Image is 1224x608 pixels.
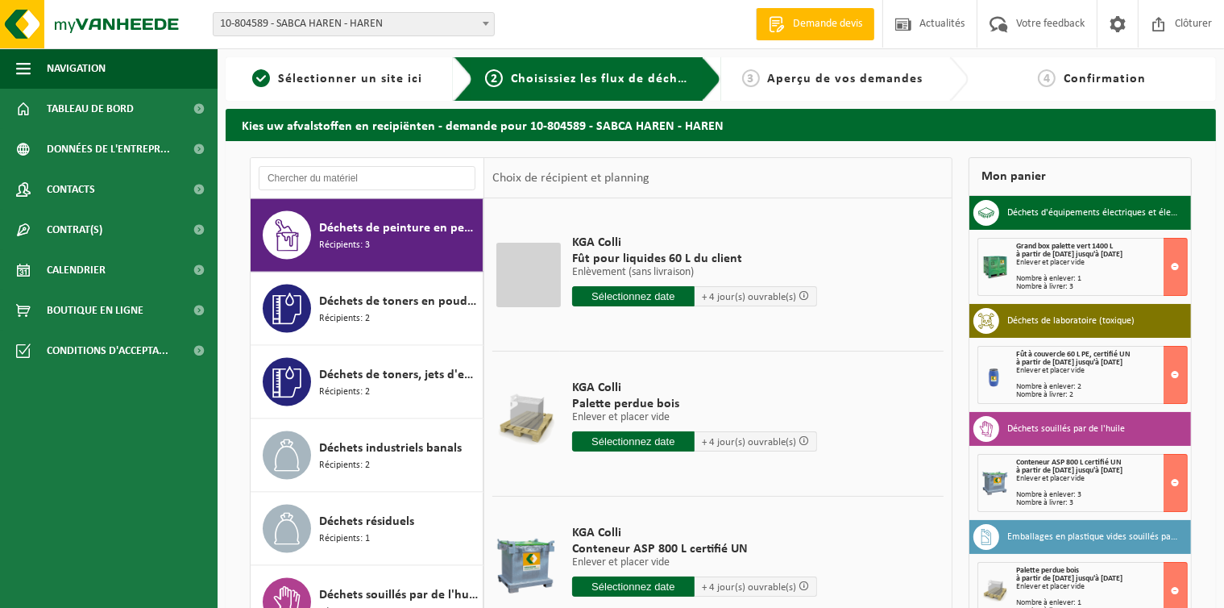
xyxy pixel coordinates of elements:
span: Fût pour liquides 60 L du client [572,251,817,267]
h3: Emballages en plastique vides souillés par des substances oxydants (comburant) [1007,524,1179,550]
div: Nombre à enlever: 1 [1016,599,1187,607]
span: 10-804589 - SABCA HAREN - HAREN [214,13,494,35]
div: Nombre à livrer: 3 [1016,283,1187,291]
span: Déchets résiduels [319,512,414,531]
span: Récipients: 2 [319,385,370,400]
p: Enlèvement (sans livraison) [572,267,817,278]
span: Récipients: 3 [319,238,370,253]
span: Confirmation [1064,73,1146,85]
strong: à partir de [DATE] jusqu'à [DATE] [1016,466,1122,475]
span: 3 [742,69,760,87]
input: Sélectionnez date [572,577,695,597]
span: Fût à couvercle 60 L PE, certifié UN [1016,350,1131,359]
span: 10-804589 - SABCA HAREN - HAREN [213,12,495,36]
h3: Déchets d'équipements électriques et électroniques - Sans tubes cathodiques [1007,200,1179,226]
h3: Déchets souillés par de l'huile [1007,416,1125,442]
span: 2 [485,69,503,87]
span: Déchets de peinture en petits emballages [319,219,479,238]
button: Déchets de peinture en petits emballages Récipients: 3 [251,199,483,273]
span: Récipients: 1 [319,531,370,547]
span: Grand box palette vert 1400 L [1016,242,1113,251]
button: Déchets de toners, jets d'encre, recyclable, dangereux Récipients: 2 [251,346,483,419]
span: Récipients: 2 [319,311,370,327]
div: Choix de récipient et planning [484,158,658,198]
span: Données de l'entrepr... [47,129,170,169]
input: Sélectionnez date [572,286,695,306]
strong: à partir de [DATE] jusqu'à [DATE] [1016,250,1122,259]
button: Déchets de toners en poudre, non recyclable, non dangereux Récipients: 2 [251,273,483,346]
span: Calendrier [47,250,106,290]
a: 1Sélectionner un site ici [234,69,441,89]
p: Enlever et placer vide [572,412,817,423]
span: Boutique en ligne [47,290,143,331]
span: Contrat(s) [47,210,102,250]
span: KGA Colli [572,235,817,251]
span: Conditions d'accepta... [47,331,168,371]
span: Choisissiez les flux de déchets et récipients [511,73,779,85]
div: Enlever et placer vide [1016,367,1187,375]
span: Déchets industriels banals [319,439,462,458]
span: + 4 jour(s) ouvrable(s) [702,582,796,593]
input: Sélectionnez date [572,431,695,452]
span: Aperçu de vos demandes [768,73,923,85]
span: Palette perdue bois [1016,566,1079,575]
span: Tableau de bord [47,89,134,129]
div: Enlever et placer vide [1016,259,1187,267]
div: Nombre à enlever: 2 [1016,383,1187,391]
span: Conteneur ASP 800 L certifié UN [572,541,817,557]
span: Sélectionner un site ici [278,73,422,85]
div: Enlever et placer vide [1016,583,1187,591]
span: Demande devis [789,16,866,32]
span: Récipients: 2 [319,458,370,473]
p: Enlever et placer vide [572,557,817,568]
span: Navigation [47,48,106,89]
h3: Déchets de laboratoire (toxique) [1007,308,1135,334]
span: Déchets de toners, jets d'encre, recyclable, dangereux [319,365,479,385]
div: Nombre à enlever: 3 [1016,491,1187,499]
span: Déchets souillés par de l'huile [319,585,479,605]
span: Palette perdue bois [572,396,817,412]
span: 4 [1038,69,1056,87]
span: KGA Colli [572,525,817,541]
div: Nombre à enlever: 1 [1016,275,1187,283]
strong: à partir de [DATE] jusqu'à [DATE] [1016,574,1122,583]
span: KGA Colli [572,380,817,396]
div: Enlever et placer vide [1016,475,1187,483]
span: Conteneur ASP 800 L certifié UN [1016,458,1122,467]
span: Contacts [47,169,95,210]
a: Demande devis [756,8,874,40]
span: + 4 jour(s) ouvrable(s) [702,437,796,448]
div: Nombre à livrer: 3 [1016,499,1187,507]
span: Déchets de toners en poudre, non recyclable, non dangereux [319,292,479,311]
div: Mon panier [969,157,1192,196]
span: + 4 jour(s) ouvrable(s) [702,292,796,302]
strong: à partir de [DATE] jusqu'à [DATE] [1016,358,1122,367]
input: Chercher du matériel [259,166,475,190]
h2: Kies uw afvalstoffen en recipiënten - demande pour 10-804589 - SABCA HAREN - HAREN [226,109,1216,140]
button: Déchets résiduels Récipients: 1 [251,493,483,566]
span: 1 [252,69,270,87]
div: Nombre à livrer: 2 [1016,391,1187,399]
button: Déchets industriels banals Récipients: 2 [251,419,483,493]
